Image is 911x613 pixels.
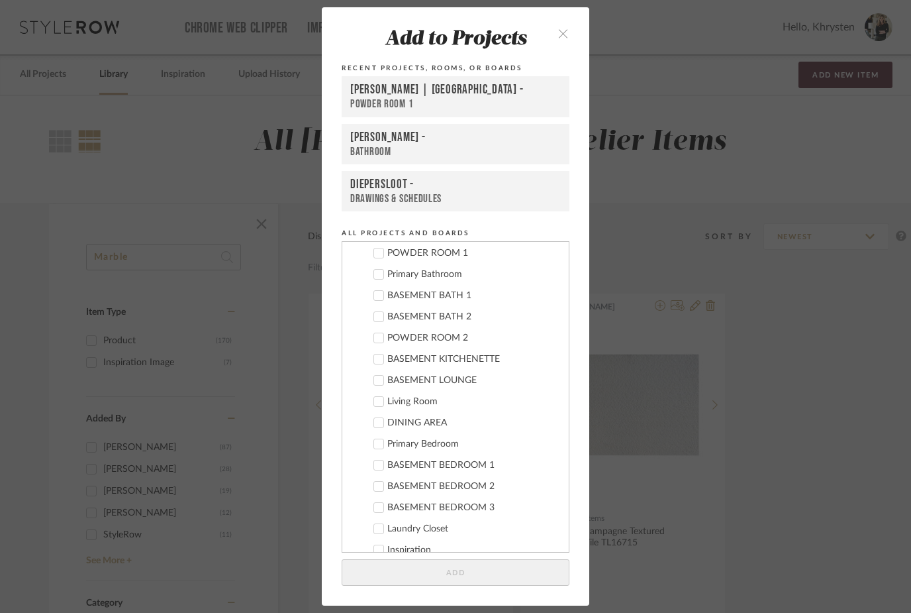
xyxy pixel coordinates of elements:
div: All Projects and Boards [342,227,569,239]
div: Bathroom [350,145,561,158]
div: DINING AREA [387,418,558,429]
div: [PERSON_NAME] - [350,130,561,145]
div: BASEMENT BEDROOM 3 [387,502,558,514]
button: Add [342,559,569,586]
div: Drawings & Schedules [350,192,561,205]
div: Inspiration [387,545,558,556]
div: Add to Projects [342,28,569,51]
div: BASEMENT BEDROOM 1 [387,460,558,471]
div: Primary Bathroom [387,269,558,280]
div: BASEMENT KITCHENETTE [387,354,558,365]
div: POWDER ROOM 2 [387,333,558,344]
div: BASEMENT BATH 1 [387,290,558,302]
div: POWDER ROOM 1 [387,248,558,259]
div: Primary Bedroom [387,439,558,450]
div: BASEMENT BATH 2 [387,311,558,323]
button: close [544,19,583,46]
div: Laundry Closet [387,524,558,535]
div: Living Room [387,396,558,408]
div: DIEPERSLOOT - [350,177,561,192]
div: BASEMENT BEDROOM 2 [387,481,558,492]
div: [PERSON_NAME] | [GEOGRAPHIC_DATA] - [350,82,561,98]
div: POWDER ROOM 1 [350,97,561,111]
div: Recent Projects, Rooms, or Boards [342,62,569,74]
div: BASEMENT LOUNGE [387,375,558,386]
